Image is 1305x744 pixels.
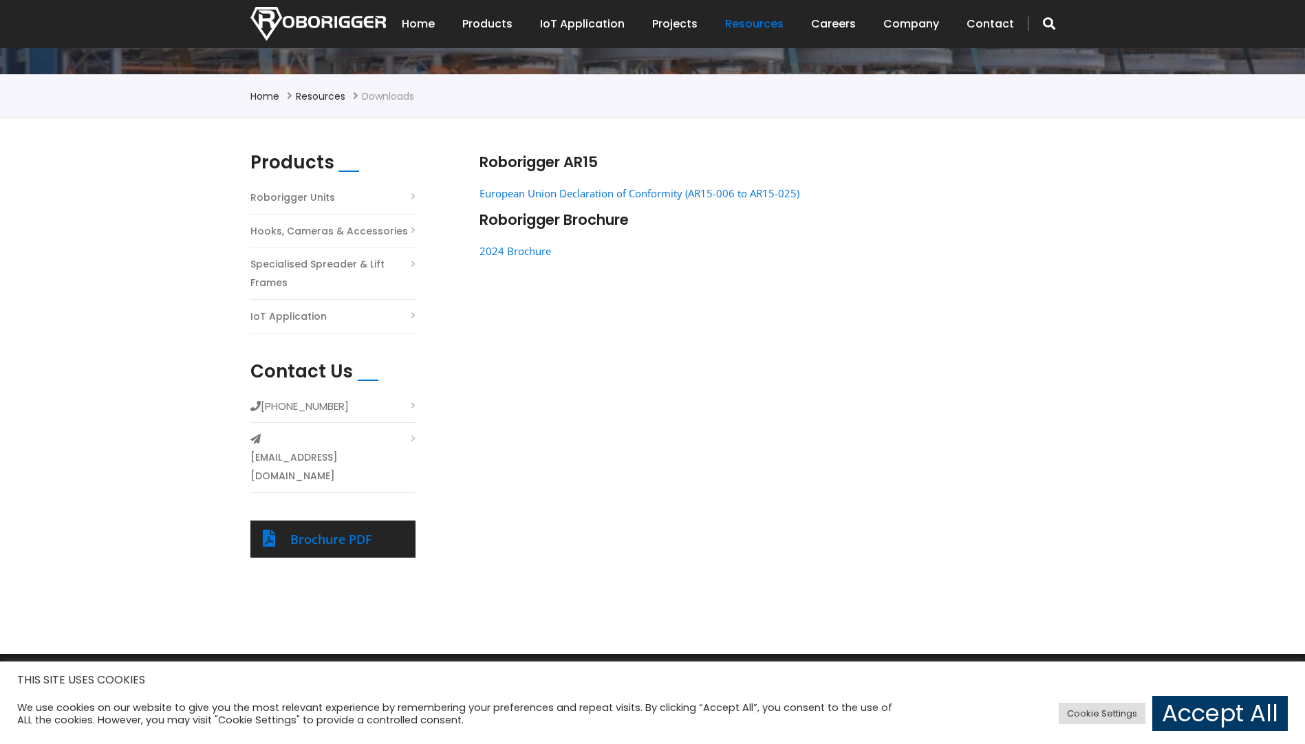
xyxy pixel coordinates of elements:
[250,361,353,382] h2: Contact Us
[250,448,416,485] a: [EMAIL_ADDRESS][DOMAIN_NAME]
[479,244,551,258] a: 2024 Brochure
[250,7,386,41] img: Nortech
[250,397,416,423] li: [PHONE_NUMBER]
[479,210,1011,230] h3: Roborigger Brochure
[883,3,939,45] a: Company
[250,89,279,103] a: Home
[725,3,784,45] a: Resources
[1059,703,1145,724] a: Cookie Settings
[250,152,334,173] h2: Products
[250,222,408,241] a: Hooks, Cameras & Accessories
[402,3,435,45] a: Home
[290,531,372,547] a: Brochure PDF
[967,3,1014,45] a: Contact
[250,255,416,292] a: Specialised Spreader & Lift Frames
[540,3,625,45] a: IoT Application
[17,671,1288,689] h5: THIS SITE USES COOKIES
[362,88,414,105] li: Downloads
[250,307,327,326] a: IoT Application
[296,89,345,103] a: Resources
[250,188,335,207] a: Roborigger Units
[479,152,1011,172] h3: Roborigger AR15
[1152,696,1288,731] a: Accept All
[479,186,799,200] a: European Union Declaration of Conformity (AR15-006 to AR15-025)
[462,3,513,45] a: Products
[17,701,907,726] div: We use cookies on our website to give you the most relevant experience by remembering your prefer...
[811,3,856,45] a: Careers
[652,3,698,45] a: Projects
